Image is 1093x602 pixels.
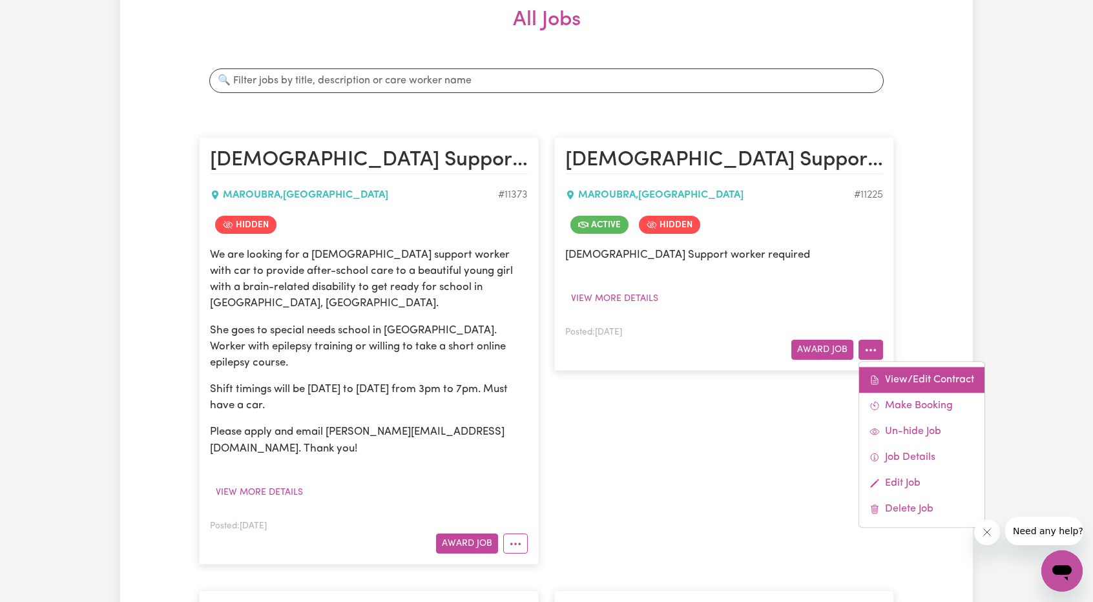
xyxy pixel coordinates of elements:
[859,393,984,419] a: Make Booking
[854,187,883,203] div: Job ID #11225
[859,444,984,470] a: Job Details
[210,483,309,503] button: View more details
[859,419,984,444] a: Un-hide Job
[565,187,854,203] div: MAROUBRA , [GEOGRAPHIC_DATA]
[210,424,528,456] p: Please apply and email [PERSON_NAME][EMAIL_ADDRESS][DOMAIN_NAME]. Thank you!
[436,534,498,554] button: Award Job
[210,522,267,530] span: Posted: [DATE]
[565,247,883,263] p: [DEMOGRAPHIC_DATA] Support worker required
[565,289,664,309] button: View more details
[498,187,528,203] div: Job ID #11373
[859,361,985,528] div: More options
[215,216,276,234] span: Job is hidden
[791,340,853,360] button: Award Job
[639,216,700,234] span: Job is hidden
[859,470,984,496] a: Edit Job
[1041,550,1083,592] iframe: Button to launch messaging window
[570,216,629,234] span: Job is active
[859,496,984,522] a: Delete Job
[1005,517,1083,545] iframe: Message from company
[859,340,883,360] button: More options
[8,9,78,19] span: Need any help?
[210,322,528,371] p: She goes to special needs school in [GEOGRAPHIC_DATA]. Worker with epilepsy training or willing t...
[199,8,894,53] h2: All Jobs
[210,381,528,413] p: Shift timings will be [DATE] to [DATE] from 3pm to 7pm. Must have a car.
[503,534,528,554] button: More options
[974,519,1000,545] iframe: Close message
[565,148,883,174] h2: Female Support worker required
[859,367,984,393] a: View/Edit Contract
[209,68,884,93] input: 🔍 Filter jobs by title, description or care worker name
[210,187,498,203] div: MAROUBRA , [GEOGRAPHIC_DATA]
[210,247,528,312] p: We are looking for a [DEMOGRAPHIC_DATA] support worker with car to provide after-school care to a...
[565,328,622,337] span: Posted: [DATE]
[210,148,528,174] h2: Female Support Worker Needed For Community Access - MAROUBRA, New South Wales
